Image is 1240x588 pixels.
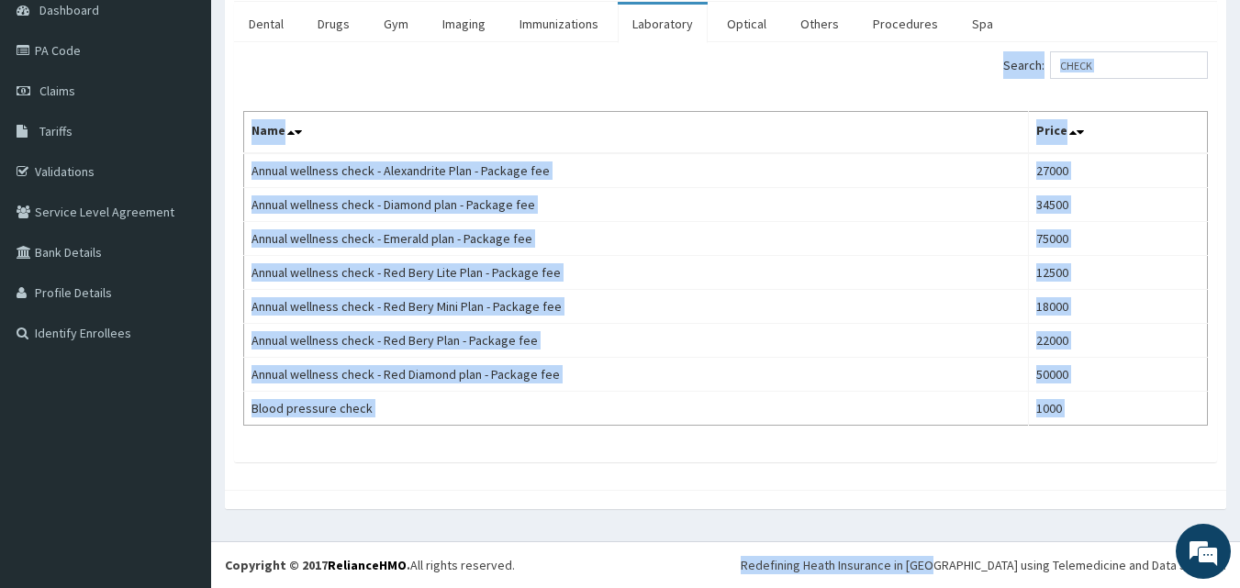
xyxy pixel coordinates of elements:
a: Immunizations [505,5,613,43]
img: d_794563401_company_1708531726252_794563401 [34,92,74,138]
td: Blood pressure check [244,392,1029,426]
td: 75000 [1028,222,1207,256]
td: 1000 [1028,392,1207,426]
a: Spa [957,5,1008,43]
a: Others [786,5,854,43]
td: Annual wellness check - Red Bery Mini Plan - Package fee [244,290,1029,324]
div: Minimize live chat window [301,9,345,53]
div: Redefining Heath Insurance in [GEOGRAPHIC_DATA] using Telemedicine and Data Science! [741,556,1226,574]
th: Name [244,112,1029,154]
footer: All rights reserved. [211,541,1240,588]
td: Annual wellness check - Alexandrite Plan - Package fee [244,153,1029,188]
a: Imaging [428,5,500,43]
a: Dental [234,5,298,43]
a: Procedures [858,5,953,43]
a: Optical [712,5,781,43]
input: Search: [1050,51,1208,79]
strong: Copyright © 2017 . [225,557,410,573]
td: 22000 [1028,324,1207,358]
textarea: Type your message and hit 'Enter' [9,393,350,457]
td: Annual wellness check - Diamond plan - Package fee [244,188,1029,222]
td: Annual wellness check - Emerald plan - Package fee [244,222,1029,256]
a: Laboratory [618,5,708,43]
td: Annual wellness check - Red Bery Lite Plan - Package fee [244,256,1029,290]
td: Annual wellness check - Red Bery Plan - Package fee [244,324,1029,358]
td: 12500 [1028,256,1207,290]
span: Dashboard [39,2,99,18]
span: Claims [39,83,75,99]
label: Search: [1003,51,1208,79]
td: 34500 [1028,188,1207,222]
td: 50000 [1028,358,1207,392]
td: 27000 [1028,153,1207,188]
a: Drugs [303,5,364,43]
span: Tariffs [39,123,73,139]
div: Chat with us now [95,103,308,127]
td: 18000 [1028,290,1207,324]
a: RelianceHMO [328,557,407,573]
span: We're online! [106,177,253,362]
td: Annual wellness check - Red Diamond plan - Package fee [244,358,1029,392]
th: Price [1028,112,1207,154]
a: Gym [369,5,423,43]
